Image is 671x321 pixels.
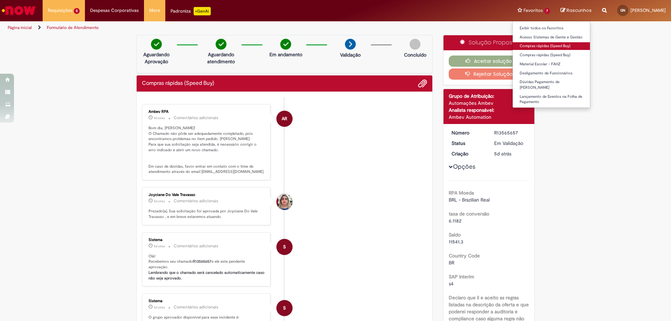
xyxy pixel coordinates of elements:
p: Aguardando Aprovação [139,51,173,65]
a: Página inicial [8,25,32,30]
b: Lembrando que o chamado será cancelado automaticamente caso não seja aprovado. [149,270,266,281]
small: Comentários adicionais [174,115,218,121]
b: SAP Interim [449,273,474,280]
span: S [283,239,286,255]
a: Acesso Sistemas de Gente e Gestão [513,34,590,41]
button: Aceitar solução [449,56,529,67]
img: ServiceNow [1,3,37,17]
div: System [276,300,293,316]
span: S [283,300,286,316]
div: Joyciane Do Vale Travasso [149,193,265,197]
div: Padroniza [171,7,211,15]
dt: Criação [446,150,489,157]
div: Ambev RPA [276,111,293,127]
span: [PERSON_NAME] [630,7,666,13]
ul: Trilhas de página [5,21,442,34]
time: 25/09/2025 10:14:35 [154,305,165,309]
small: Comentários adicionais [174,243,218,249]
p: Concluído [404,51,426,58]
dt: Número [446,129,489,136]
div: Ambev RPA [149,110,265,114]
b: Saldo [449,232,461,238]
ul: Favoritos [512,21,590,108]
div: Ambev Automation [449,114,529,121]
button: Rejeitar Solução [449,68,529,80]
button: Adicionar anexos [418,79,427,88]
div: R13565657 [494,129,527,136]
img: check-circle-green.png [151,39,162,50]
span: 5d atrás [494,151,511,157]
span: s4 [449,280,454,287]
a: Rascunhos [561,7,592,14]
time: 25/09/2025 11:32:15 [154,116,165,120]
div: System [276,239,293,255]
span: 7 [544,8,550,14]
a: Compras rápidas (Speed Buy) [513,42,590,50]
p: Aguardando atendimento [204,51,238,65]
small: Comentários adicionais [174,304,218,310]
a: Formulário de Atendimento [47,25,99,30]
span: GN [620,8,625,13]
p: +GenAi [194,7,211,15]
small: Comentários adicionais [174,198,218,204]
span: 11541.3 [449,239,463,245]
dt: Status [446,140,489,147]
p: Em andamento [269,51,302,58]
span: AR [282,110,287,127]
div: Analista responsável: [449,107,529,114]
span: 5 [74,8,80,14]
b: Country Code [449,253,480,259]
span: 5d atrás [154,116,165,120]
time: 25/09/2025 10:20:11 [154,199,165,203]
span: BR [449,260,454,266]
span: BRL - Brazilian Real [449,197,490,203]
b: RPA Moeda [449,190,474,196]
div: Em Validação [494,140,527,147]
b: R13565657 [193,259,211,264]
a: Dúvidas Pagamento de [PERSON_NAME] [513,78,590,91]
a: Lançamento de Eventos na Folha de Pagamento [513,93,590,106]
span: Favoritos [524,7,543,14]
time: 25/09/2025 10:14:26 [494,151,511,157]
p: Prezado(a), Sua solicitação foi aprovada por Joyciane Do Vale Travasso , e em breve estaremos atu... [149,209,265,219]
time: 25/09/2025 10:14:39 [154,244,165,248]
a: Desligamento de Funcionários [513,70,590,77]
p: Olá! Recebemos seu chamado e ele esta pendente aprovação. [149,254,265,281]
div: 25/09/2025 10:14:26 [494,150,527,157]
span: Despesas Corporativas [90,7,139,14]
div: Sistema [149,238,265,242]
span: More [149,7,160,14]
div: Sistema [149,299,265,303]
a: Material Escolar - FAHZ [513,60,590,68]
div: Solução Proposta [443,35,535,50]
div: Joyciane Do Vale Travasso [276,194,293,210]
span: Rascunhos [567,7,592,14]
div: Grupo de Atribuição: [449,93,529,100]
span: 5d atrás [154,199,165,203]
img: check-circle-green.png [280,39,291,50]
span: 5d atrás [154,244,165,248]
div: Automações Ambev [449,100,529,107]
span: 5d atrás [154,305,165,309]
a: Compras rápidas (Speed Buy) [513,51,590,59]
img: arrow-next.png [345,39,356,50]
p: Bom dia, [PERSON_NAME]! O Chamado não pôde ser adequadamente completado, pois encontramos problem... [149,125,265,175]
b: taxa de conversão [449,211,489,217]
a: Exibir todos os Favoritos [513,24,590,32]
p: Validação [340,51,361,58]
span: 6.1182 [449,218,461,224]
span: Requisições [48,7,72,14]
h2: Compras rápidas (Speed Buy) Histórico de tíquete [142,80,214,87]
img: img-circle-grey.png [410,39,420,50]
img: check-circle-green.png [216,39,226,50]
